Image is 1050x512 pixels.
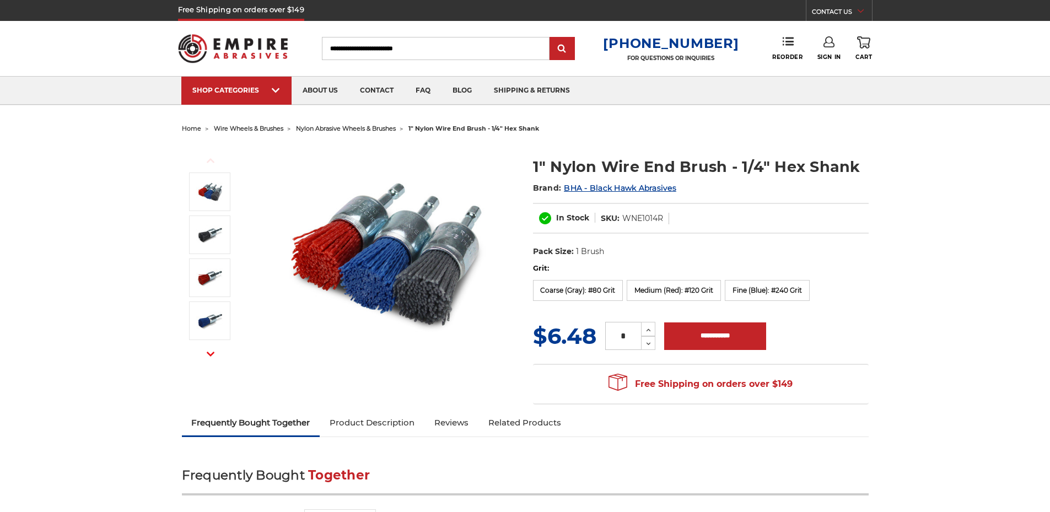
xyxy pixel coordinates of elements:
[483,77,581,105] a: shipping & returns
[349,77,405,105] a: contact
[812,6,872,21] a: CONTACT US
[408,125,539,132] span: 1" nylon wire end brush - 1/4" hex shank
[197,342,224,366] button: Next
[855,53,872,61] span: Cart
[196,264,224,292] img: 1" Nylon Wire End Brush - 1/4" Hex Shank
[296,125,396,132] a: nylon abrasive wheels & brushes
[441,77,483,105] a: blog
[196,178,224,206] img: 1 inch nylon wire end brush
[308,467,370,483] span: Together
[197,149,224,173] button: Previous
[601,213,620,224] dt: SKU:
[196,307,224,335] img: 1" Nylon Wire End Brush - 1/4" Hex Shank
[320,411,424,435] a: Product Description
[192,86,281,94] div: SHOP CATEGORIES
[478,411,571,435] a: Related Products
[533,156,869,177] h1: 1" Nylon Wire End Brush - 1/4" Hex Shank
[178,27,288,70] img: Empire Abrasives
[855,36,872,61] a: Cart
[533,246,574,257] dt: Pack Size:
[817,53,841,61] span: Sign In
[182,125,201,132] a: home
[533,263,869,274] label: Grit:
[182,411,320,435] a: Frequently Bought Together
[405,77,441,105] a: faq
[292,77,349,105] a: about us
[182,467,305,483] span: Frequently Bought
[609,373,793,395] span: Free Shipping on orders over $149
[556,213,589,223] span: In Stock
[551,38,573,60] input: Submit
[603,35,739,51] a: [PHONE_NUMBER]
[622,213,663,224] dd: WNE1014R
[533,322,596,349] span: $6.48
[564,183,676,193] a: BHA - Black Hawk Abrasives
[603,55,739,62] p: FOR QUESTIONS OR INQUIRIES
[772,36,803,60] a: Reorder
[276,144,497,365] img: 1 inch nylon wire end brush
[196,221,224,249] img: 1" Nylon Wire End Brush - 1/4" Hex Shank
[533,183,562,193] span: Brand:
[214,125,283,132] a: wire wheels & brushes
[576,246,604,257] dd: 1 Brush
[772,53,803,61] span: Reorder
[424,411,478,435] a: Reviews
